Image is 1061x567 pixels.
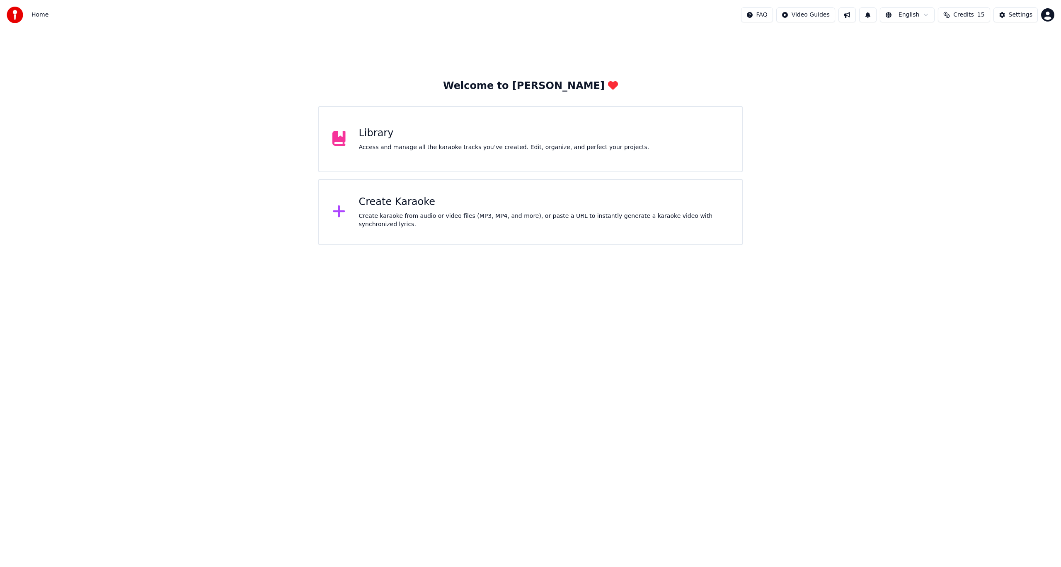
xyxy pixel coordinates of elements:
span: Home [31,11,48,19]
div: Create Karaoke [359,195,729,209]
div: Welcome to [PERSON_NAME] [443,80,618,93]
nav: breadcrumb [31,11,48,19]
button: Video Guides [776,7,835,22]
div: Library [359,127,649,140]
span: 15 [977,11,985,19]
button: FAQ [741,7,773,22]
div: Access and manage all the karaoke tracks you’ve created. Edit, organize, and perfect your projects. [359,143,649,152]
img: youka [7,7,23,23]
div: Create karaoke from audio or video files (MP3, MP4, and more), or paste a URL to instantly genera... [359,212,729,229]
span: Credits [953,11,974,19]
button: Settings [993,7,1038,22]
div: Settings [1009,11,1032,19]
button: Credits15 [938,7,990,22]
